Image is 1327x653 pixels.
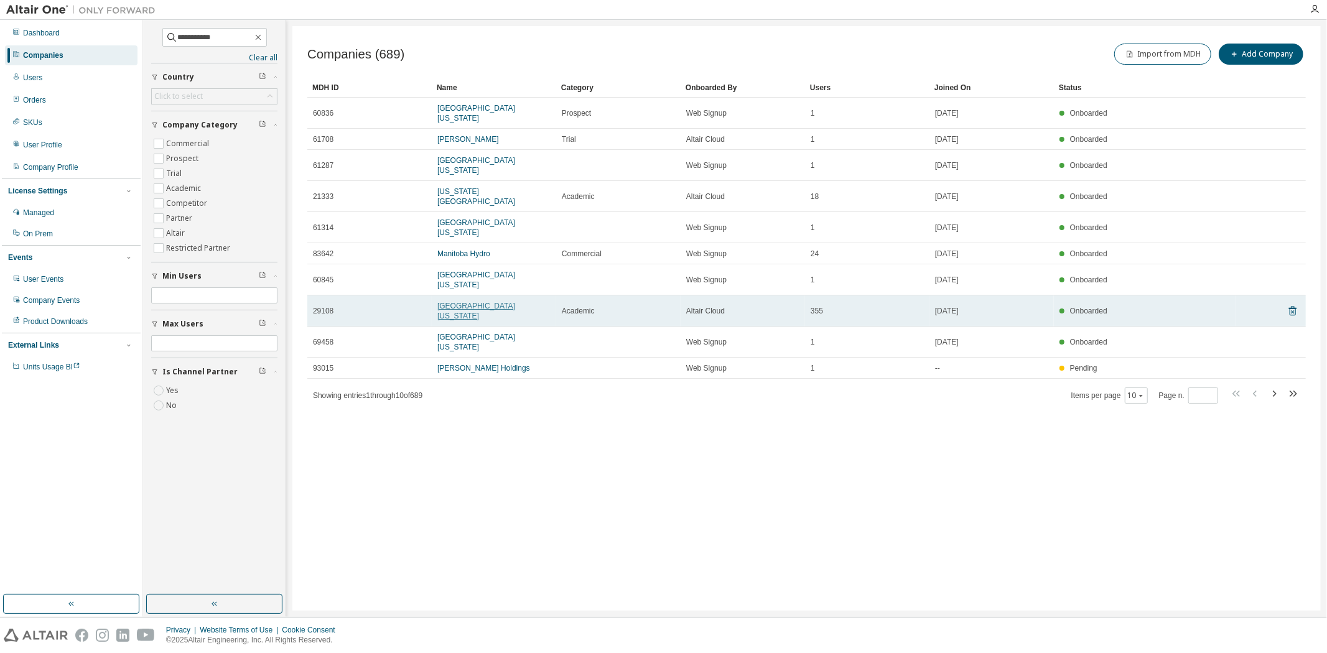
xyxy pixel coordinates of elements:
span: Company Category [162,120,238,130]
button: Company Category [151,111,277,139]
label: Academic [166,181,203,196]
span: Commercial [562,249,602,259]
span: 1 [811,223,815,233]
span: Companies (689) [307,47,404,62]
span: 60836 [313,108,333,118]
button: 10 [1128,391,1145,401]
label: Commercial [166,136,212,151]
a: [GEOGRAPHIC_DATA][US_STATE] [437,156,515,175]
div: SKUs [23,118,42,127]
span: Web Signup [686,223,727,233]
span: 60845 [313,275,333,285]
div: Orders [23,95,46,105]
a: [GEOGRAPHIC_DATA][US_STATE] [437,333,515,351]
span: [DATE] [935,306,959,316]
div: Company Events [23,295,80,305]
span: Altair Cloud [686,192,725,201]
span: Academic [562,192,595,201]
button: Min Users [151,262,277,290]
img: facebook.svg [75,629,88,642]
span: [DATE] [935,275,959,285]
div: Company Profile [23,162,78,172]
div: Companies [23,50,63,60]
a: [GEOGRAPHIC_DATA][US_STATE] [437,271,515,289]
button: Country [151,63,277,91]
span: Items per page [1071,387,1148,404]
span: 1 [811,108,815,118]
div: Onboarded By [686,78,800,98]
div: Product Downloads [23,317,88,327]
span: Onboarded [1070,307,1107,315]
span: Page n. [1159,387,1218,404]
div: Click to select [152,89,277,104]
div: MDH ID [312,78,427,98]
button: Is Channel Partner [151,358,277,386]
div: Status [1059,78,1231,98]
span: Web Signup [686,275,727,285]
button: Add Company [1219,44,1303,65]
span: Onboarded [1070,276,1107,284]
span: [DATE] [935,223,959,233]
span: Is Channel Partner [162,367,238,377]
div: Click to select [154,91,203,101]
span: 18 [811,192,819,201]
span: 1 [811,275,815,285]
button: Import from MDH [1114,44,1211,65]
span: Clear filter [259,72,266,82]
div: Name [437,78,551,98]
span: 61708 [313,134,333,144]
span: 1 [811,363,815,373]
span: Clear filter [259,271,266,281]
span: 1 [811,160,815,170]
span: 355 [811,306,823,316]
span: [DATE] [935,337,959,347]
span: Web Signup [686,337,727,347]
label: Altair [166,226,187,241]
label: Partner [166,211,195,226]
label: Prospect [166,151,201,166]
span: Altair Cloud [686,306,725,316]
a: [PERSON_NAME] [437,135,499,144]
div: Privacy [166,625,200,635]
div: Dashboard [23,28,60,38]
img: instagram.svg [96,629,109,642]
span: 29108 [313,306,333,316]
div: User Events [23,274,63,284]
div: External Links [8,340,59,350]
span: Pending [1070,364,1097,373]
span: Onboarded [1070,161,1107,170]
label: No [166,398,179,413]
button: Max Users [151,310,277,338]
span: Onboarded [1070,223,1107,232]
span: Onboarded [1070,249,1107,258]
div: Events [8,252,32,262]
div: Users [810,78,924,98]
span: 21333 [313,192,333,201]
div: Website Terms of Use [200,625,282,635]
span: Onboarded [1070,192,1107,201]
span: Academic [562,306,595,316]
span: Clear filter [259,319,266,329]
div: License Settings [8,186,67,196]
span: Web Signup [686,363,727,373]
span: Prospect [562,108,591,118]
span: Units Usage BI [23,363,80,371]
span: 83642 [313,249,333,259]
span: [DATE] [935,249,959,259]
div: Managed [23,208,54,218]
span: Min Users [162,271,202,281]
div: Category [561,78,676,98]
label: Trial [166,166,184,181]
span: 1 [811,337,815,347]
label: Restricted Partner [166,241,233,256]
a: [GEOGRAPHIC_DATA][US_STATE] [437,104,515,123]
span: Trial [562,134,576,144]
a: Clear all [151,53,277,63]
span: 61287 [313,160,333,170]
a: [PERSON_NAME] Holdings [437,364,530,373]
div: Cookie Consent [282,625,342,635]
div: User Profile [23,140,62,150]
span: Clear filter [259,120,266,130]
span: Web Signup [686,160,727,170]
img: linkedin.svg [116,629,129,642]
